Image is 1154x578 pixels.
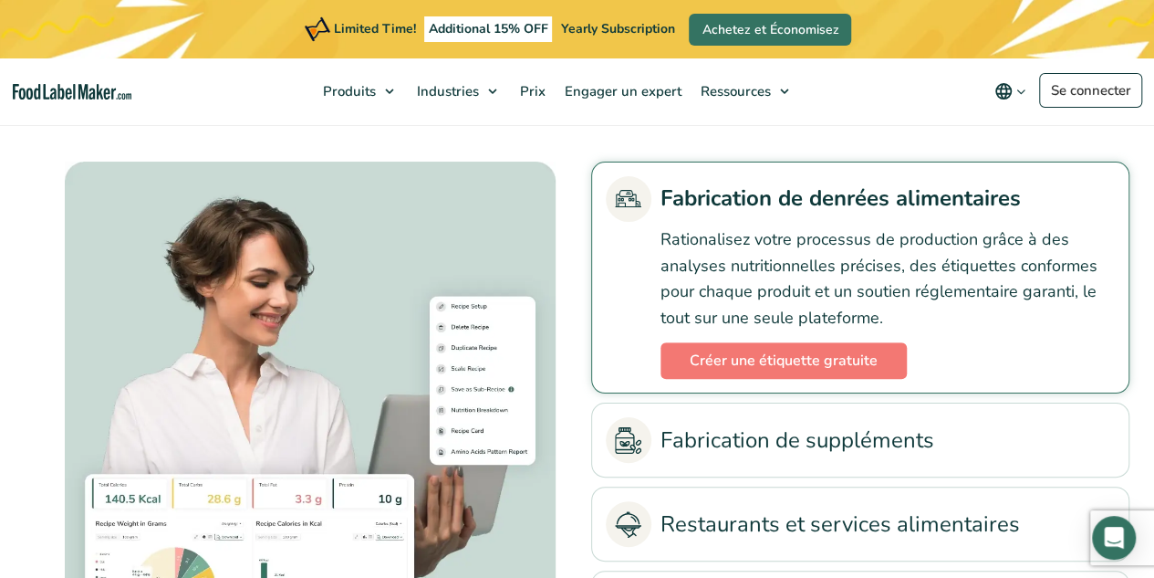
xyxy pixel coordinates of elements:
span: Produits [317,82,378,100]
span: Ressources [695,82,773,100]
a: Fabrication de suppléments [606,417,1115,463]
span: Yearly Subscription [560,20,674,37]
a: Produits [314,58,403,124]
div: Open Intercom Messenger [1092,516,1136,560]
a: Créer une étiquette gratuite [660,342,907,379]
a: Restaurants et services alimentaires [606,501,1115,547]
li: Restaurants et services alimentaires [591,487,1129,562]
a: Prix [511,58,551,124]
span: Additional 15% OFF [424,16,553,42]
a: Se connecter [1039,73,1142,108]
span: Prix [515,82,547,100]
a: Achetez et Économisez [689,14,851,46]
li: Fabrication de suppléments [591,403,1129,478]
span: Limited Time! [334,20,416,37]
span: Engager un expert [559,82,683,100]
a: Ressources [691,58,798,124]
span: Industries [411,82,481,100]
a: Industries [408,58,506,124]
li: Fabrication de denrées alimentaires [591,162,1129,394]
a: Engager un expert [556,58,687,124]
p: Rationalisez votre processus de production grâce à des analyses nutritionnelles précises, des éti... [660,226,1115,331]
a: Fabrication de denrées alimentaires [606,176,1115,222]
